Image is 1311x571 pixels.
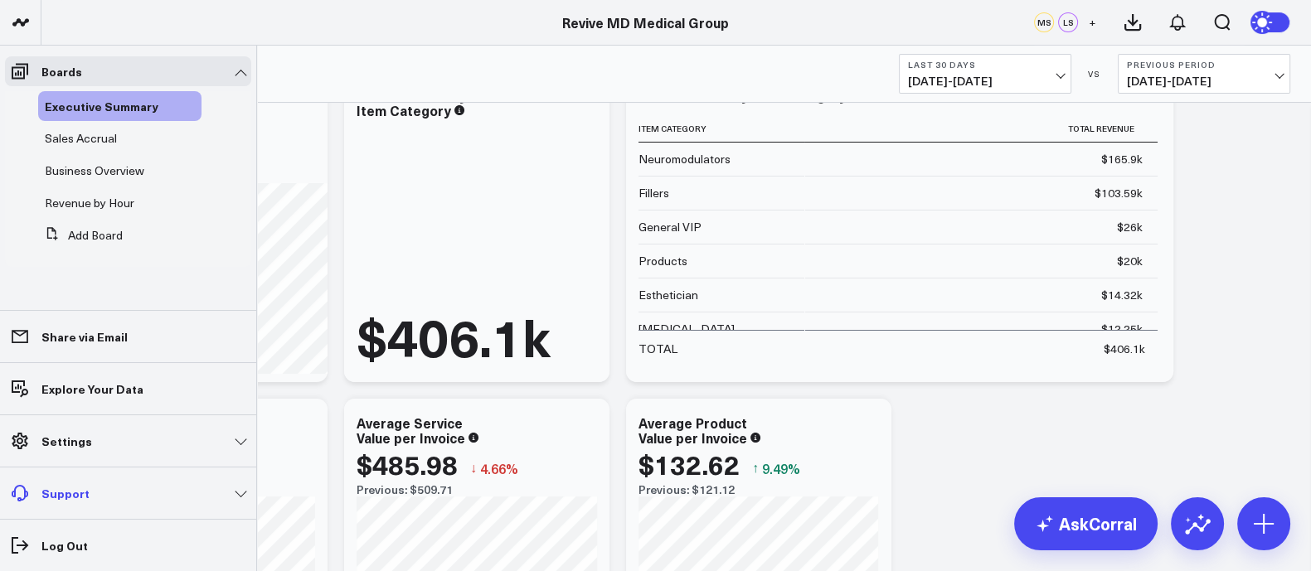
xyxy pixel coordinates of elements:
[470,457,477,479] span: ↓
[1080,69,1109,79] div: VS
[1117,253,1143,269] div: $20k
[1117,219,1143,235] div: $26k
[639,151,731,167] div: Neuromodulators
[480,459,518,477] span: 4.66%
[45,130,117,146] span: Sales Accrual
[41,330,128,343] p: Share via Email
[908,60,1062,70] b: Last 30 Days
[1127,75,1281,88] span: [DATE] - [DATE]
[639,185,669,201] div: Fillers
[908,75,1062,88] span: [DATE] - [DATE]
[1058,12,1078,32] div: LS
[1101,321,1143,337] div: $12.25k
[639,449,740,479] div: $132.62
[357,414,465,447] div: Average Service Value per Invoice
[41,65,82,78] p: Boards
[639,115,804,143] th: Item Category
[639,287,698,303] div: Esthetician
[562,13,729,31] a: Revive MD Medical Group
[1104,341,1145,357] div: $406.1k
[1095,185,1143,201] div: $103.59k
[38,220,123,250] button: Add Board
[762,459,800,477] span: 9.49%
[357,86,467,119] div: Total Revenue by Item Category
[639,414,747,447] div: Average Product Value per Invoice
[752,457,759,479] span: ↑
[41,539,88,552] p: Log Out
[639,219,702,235] div: General VIP
[45,195,134,210] span: Revenue by Hour
[1014,497,1158,550] a: AskCorral
[1034,12,1054,32] div: MS
[639,253,687,269] div: Products
[639,483,879,496] div: Previous: $121.12
[1101,287,1143,303] div: $14.32k
[45,99,158,113] a: Executive Summary
[41,486,90,500] p: Support
[1118,54,1290,94] button: Previous Period[DATE]-[DATE]
[45,98,158,114] span: Executive Summary
[1082,12,1102,32] button: +
[1089,17,1096,28] span: +
[357,310,551,361] div: $406.1k
[899,54,1071,94] button: Last 30 Days[DATE]-[DATE]
[5,530,251,560] a: Log Out
[45,132,117,145] a: Sales Accrual
[41,434,92,448] p: Settings
[639,341,677,357] div: TOTAL
[1101,151,1143,167] div: $165.9k
[357,449,458,479] div: $485.98
[804,115,1158,143] th: Total Revenue
[41,382,143,395] p: Explore Your Data
[1127,60,1281,70] b: Previous Period
[45,196,134,210] a: Revenue by Hour
[639,321,735,337] div: [MEDICAL_DATA]
[357,483,597,496] div: Previous: $509.71
[45,164,144,177] a: Business Overview
[45,162,144,178] span: Business Overview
